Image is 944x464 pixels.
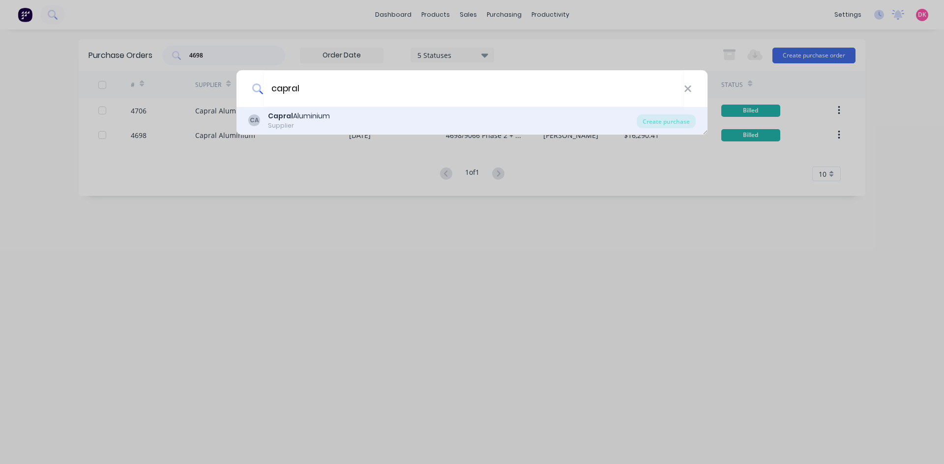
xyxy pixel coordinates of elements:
[248,114,260,126] div: CA
[637,114,696,128] div: Create purchase
[263,70,684,107] input: Enter a supplier name to create a new order...
[268,121,330,130] div: Supplier
[268,111,293,121] b: Capral
[268,111,330,121] div: Aluminium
